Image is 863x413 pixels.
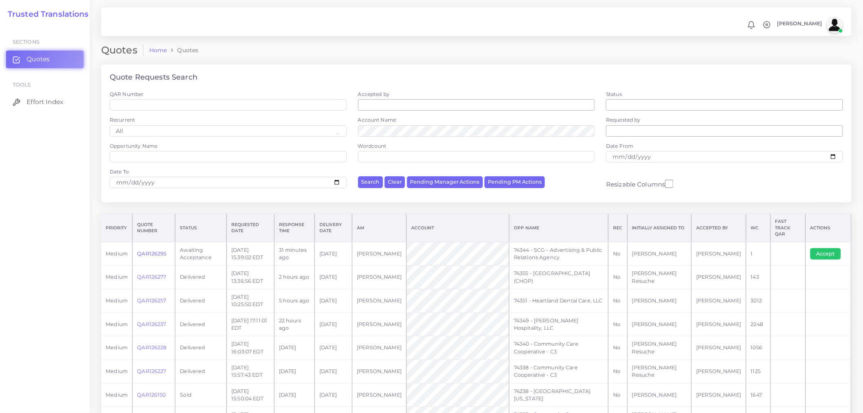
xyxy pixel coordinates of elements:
[227,266,274,289] td: [DATE] 13:36:56 EDT
[175,214,227,242] th: Status
[352,313,407,336] td: [PERSON_NAME]
[175,336,227,360] td: Delivered
[358,142,387,149] label: Wordcount
[106,274,128,280] span: medium
[175,383,227,407] td: Sold
[175,242,227,266] td: Awaiting Acceptance
[315,313,352,336] td: [DATE]
[627,266,692,289] td: [PERSON_NAME] Resuche
[606,179,673,189] label: Resizable Columns
[110,168,129,175] label: Date To
[315,266,352,289] td: [DATE]
[106,298,128,304] span: medium
[827,17,843,33] img: avatar
[106,251,128,257] span: medium
[407,176,483,188] button: Pending Manager Actions
[106,368,128,374] span: medium
[175,289,227,313] td: Delivered
[137,298,166,304] a: QAR126257
[274,266,314,289] td: 2 hours ago
[227,336,274,360] td: [DATE] 16:03:07 EDT
[609,383,627,407] td: No
[609,313,627,336] td: No
[509,313,608,336] td: 74349 - [PERSON_NAME] Hospitality, LLC
[27,98,63,107] span: Effort Index
[627,242,692,266] td: [PERSON_NAME]
[609,242,627,266] td: No
[609,214,627,242] th: REC
[315,360,352,383] td: [DATE]
[274,289,314,313] td: 5 hours ago
[692,266,746,289] td: [PERSON_NAME]
[609,336,627,360] td: No
[509,336,608,360] td: 74340 - Community Care Cooperative - C3
[692,214,746,242] th: Accepted by
[101,44,144,56] h2: Quotes
[167,46,198,54] li: Quotes
[315,242,352,266] td: [DATE]
[13,39,40,45] span: Sections
[27,55,50,64] span: Quotes
[227,383,274,407] td: [DATE] 15:50:04 EDT
[485,176,545,188] button: Pending PM Actions
[137,274,166,280] a: QAR126277
[746,242,770,266] td: 1
[385,176,405,188] button: Clear
[746,214,770,242] th: WC
[609,266,627,289] td: No
[227,214,274,242] th: Requested Date
[358,176,383,188] button: Search
[627,336,692,360] td: [PERSON_NAME] Resuche
[227,242,274,266] td: [DATE] 15:39:02 EDT
[358,91,390,98] label: Accepted by
[133,214,175,242] th: Quote Number
[509,266,608,289] td: 74355 - [GEOGRAPHIC_DATA] (CHOP)
[106,392,128,398] span: medium
[746,289,770,313] td: 3012
[509,214,608,242] th: Opp Name
[609,289,627,313] td: No
[274,313,314,336] td: 22 hours ago
[352,360,407,383] td: [PERSON_NAME]
[149,46,167,54] a: Home
[274,242,314,266] td: 31 minutes ago
[627,383,692,407] td: [PERSON_NAME]
[274,214,314,242] th: Response Time
[352,266,407,289] td: [PERSON_NAME]
[777,21,822,27] span: [PERSON_NAME]
[137,392,166,398] a: QAR126150
[315,336,352,360] td: [DATE]
[227,313,274,336] td: [DATE] 17:11:01 EDT
[137,321,166,327] a: QAR126237
[692,242,746,266] td: [PERSON_NAME]
[609,360,627,383] td: No
[352,214,407,242] th: AM
[175,266,227,289] td: Delivered
[692,313,746,336] td: [PERSON_NAME]
[13,82,31,88] span: Tools
[746,336,770,360] td: 1056
[352,242,407,266] td: [PERSON_NAME]
[274,336,314,360] td: [DATE]
[227,289,274,313] td: [DATE] 10:25:50 EDT
[627,360,692,383] td: [PERSON_NAME] Resuche
[805,214,851,242] th: Actions
[315,214,352,242] th: Delivery Date
[746,313,770,336] td: 2248
[175,313,227,336] td: Delivered
[106,321,128,327] span: medium
[110,91,144,98] label: QAR Number
[274,360,314,383] td: [DATE]
[509,360,608,383] td: 74338 - Community Care Cooperative - C3
[692,289,746,313] td: [PERSON_NAME]
[101,214,133,242] th: Priority
[665,179,673,189] input: Resizable Columns
[106,344,128,351] span: medium
[110,116,135,123] label: Recurrent
[2,10,89,19] a: Trusted Translations
[227,360,274,383] td: [DATE] 15:57:43 EDT
[606,116,641,123] label: Requested by
[692,336,746,360] td: [PERSON_NAME]
[509,242,608,266] td: 74344 - SCG - Advertising & Public Relations Agency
